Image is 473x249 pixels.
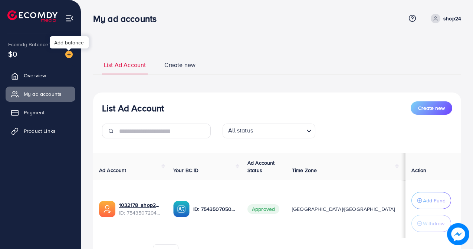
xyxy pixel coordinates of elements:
a: Product Links [6,124,75,138]
span: Overview [24,72,46,79]
p: shop24 [443,14,461,23]
button: Add Fund [411,192,451,209]
span: Time Zone [292,166,317,174]
img: menu [65,14,74,23]
div: <span class='underline'>1032178_shop24now_1756359704652</span></br>7543507294777589776 [119,201,161,216]
span: Ad Account Status [247,159,275,174]
button: Create new [411,101,452,115]
input: Search for option [255,125,303,137]
a: shop24 [428,14,461,23]
p: Add Fund [423,196,446,205]
span: Product Links [24,127,56,135]
a: Payment [6,105,75,120]
div: Add balance [50,36,89,48]
img: ic-ads-acc.e4c84228.svg [99,201,115,217]
a: 1032178_shop24now_1756359704652 [119,201,161,209]
img: logo [7,10,58,22]
img: image [65,51,73,58]
span: List Ad Account [104,61,146,69]
span: ID: 7543507294777589776 [119,209,161,216]
h3: My ad accounts [93,13,162,24]
a: Overview [6,68,75,83]
h3: List Ad Account [102,103,164,114]
button: Withdraw [411,215,451,232]
img: image [447,223,469,245]
span: Approved [247,204,279,214]
span: All status [227,125,254,137]
span: Ecomdy Balance [8,41,48,48]
div: Search for option [223,124,315,138]
span: $0 [8,48,17,59]
span: Payment [24,109,45,116]
img: ic-ba-acc.ded83a64.svg [173,201,190,217]
a: My ad accounts [6,87,75,101]
span: Action [411,166,426,174]
span: Create new [418,104,445,112]
span: Create new [164,61,196,69]
p: Withdraw [423,219,444,228]
span: [GEOGRAPHIC_DATA]/[GEOGRAPHIC_DATA] [292,205,395,213]
span: Ad Account [99,166,127,174]
span: Your BC ID [173,166,199,174]
p: ID: 7543507050098327553 [193,205,236,213]
span: My ad accounts [24,90,62,98]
